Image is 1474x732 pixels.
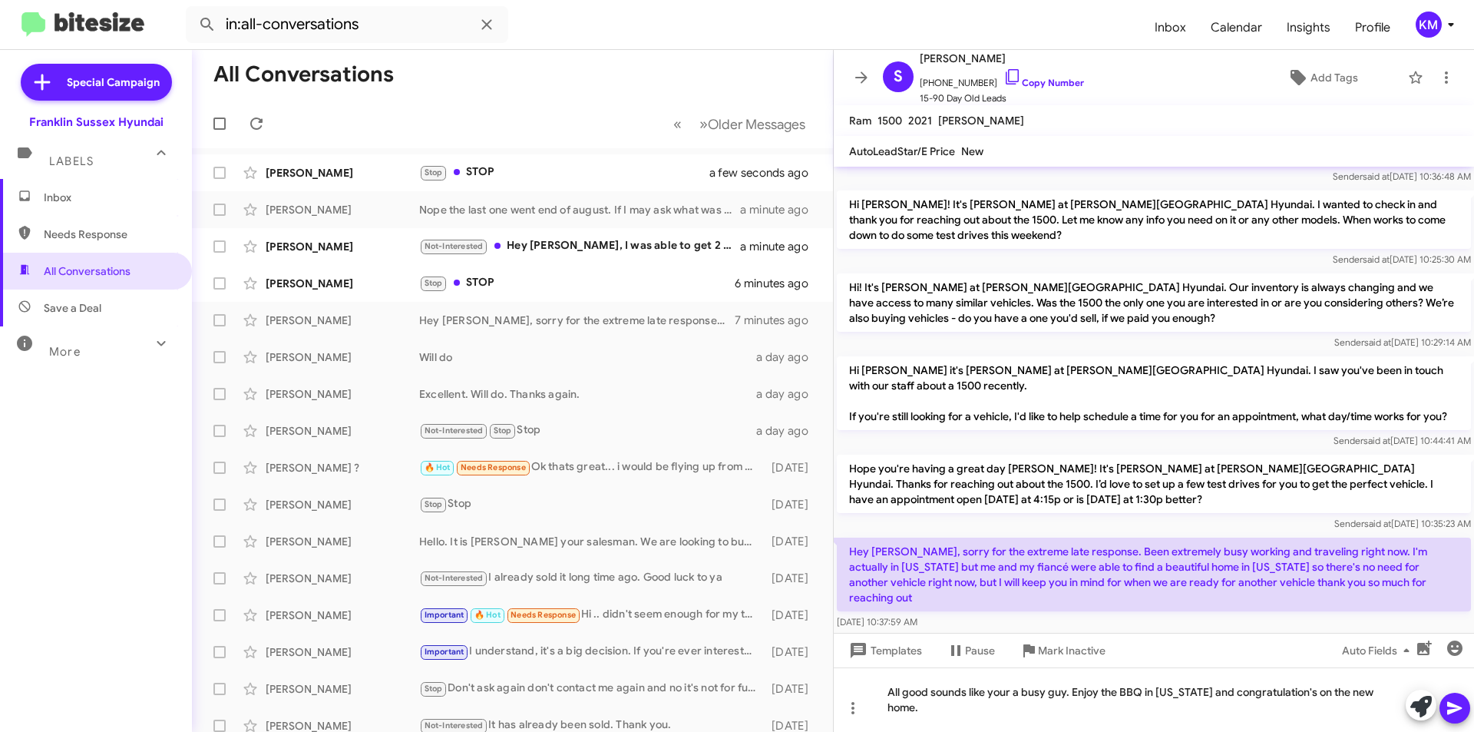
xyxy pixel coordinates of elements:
[419,422,756,439] div: Stop
[266,534,419,549] div: [PERSON_NAME]
[29,114,164,130] div: Franklin Sussex Hyundai
[21,64,172,101] a: Special Campaign
[1334,518,1471,529] span: Sender [DATE] 10:35:23 AM
[266,276,419,291] div: [PERSON_NAME]
[920,91,1084,106] span: 15-90 Day Old Leads
[1363,171,1390,182] span: said at
[49,154,94,168] span: Labels
[44,300,101,316] span: Save a Deal
[266,571,419,586] div: [PERSON_NAME]
[1334,435,1471,446] span: Sender [DATE] 10:44:41 AM
[664,108,691,140] button: Previous
[764,571,821,586] div: [DATE]
[266,497,419,512] div: [PERSON_NAME]
[419,313,735,328] div: Hey [PERSON_NAME], sorry for the extreme late response. Been extremely busy working and traveling...
[419,495,764,513] div: Stop
[934,637,1007,664] button: Pause
[740,239,821,254] div: a minute ago
[1343,5,1403,50] a: Profile
[419,569,764,587] div: I already sold it long time ago. Good luck to ya
[837,190,1471,249] p: Hi [PERSON_NAME]! It's [PERSON_NAME] at [PERSON_NAME][GEOGRAPHIC_DATA] Hyundai. I wanted to check...
[186,6,508,43] input: Search
[894,65,903,89] span: S
[1003,77,1084,88] a: Copy Number
[266,386,419,402] div: [PERSON_NAME]
[425,647,464,657] span: Important
[419,274,735,292] div: STOP
[425,499,443,509] span: Stop
[266,165,419,181] div: [PERSON_NAME]
[266,644,419,660] div: [PERSON_NAME]
[425,426,484,436] span: Not-Interested
[938,114,1024,128] span: [PERSON_NAME]
[846,637,922,664] span: Templates
[834,637,934,664] button: Templates
[67,75,160,90] span: Special Campaign
[1243,64,1400,91] button: Add Tags
[735,276,821,291] div: 6 minutes ago
[1416,12,1442,38] div: KM
[461,462,526,472] span: Needs Response
[1274,5,1343,50] span: Insights
[425,167,443,177] span: Stop
[764,608,821,623] div: [DATE]
[708,116,805,133] span: Older Messages
[425,462,451,472] span: 🔥 Hot
[764,460,821,475] div: [DATE]
[266,349,419,365] div: [PERSON_NAME]
[266,423,419,439] div: [PERSON_NAME]
[44,227,174,242] span: Needs Response
[1038,637,1105,664] span: Mark Inactive
[1363,435,1390,446] span: said at
[961,144,983,158] span: New
[1310,64,1358,91] span: Add Tags
[419,606,764,624] div: Hi .. didn't seem enough for my trade .. honestly another dealer offered me 48490 right off the b...
[213,62,394,87] h1: All Conversations
[474,610,501,620] span: 🔥 Hot
[764,534,821,549] div: [DATE]
[1334,336,1471,348] span: Sender [DATE] 10:29:14 AM
[1333,171,1471,182] span: Sender [DATE] 10:36:48 AM
[837,356,1471,430] p: Hi [PERSON_NAME] it's [PERSON_NAME] at [PERSON_NAME][GEOGRAPHIC_DATA] Hyundai. I saw you've been ...
[908,114,932,128] span: 2021
[1330,637,1428,664] button: Auto Fields
[49,345,81,359] span: More
[837,455,1471,513] p: Hope you're having a great day [PERSON_NAME]! It's [PERSON_NAME] at [PERSON_NAME][GEOGRAPHIC_DATA...
[699,114,708,134] span: »
[419,680,764,697] div: Don't ask again don't contact me again and no it's not for fucking sale
[1403,12,1457,38] button: KM
[425,610,464,620] span: Important
[266,313,419,328] div: [PERSON_NAME]
[877,114,902,128] span: 1500
[673,114,682,134] span: «
[756,386,821,402] div: a day ago
[1333,253,1471,265] span: Sender [DATE] 10:25:30 AM
[1142,5,1198,50] a: Inbox
[1364,336,1391,348] span: said at
[425,720,484,730] span: Not-Interested
[837,273,1471,332] p: Hi! It's [PERSON_NAME] at [PERSON_NAME][GEOGRAPHIC_DATA] Hyundai. Our inventory is always changin...
[735,313,821,328] div: 7 minutes ago
[419,459,764,476] div: Ok thats great... i would be flying up from [US_STATE] for this so its important that it works ou...
[1007,637,1118,664] button: Mark Inactive
[834,667,1474,732] div: All good sounds like your a busy guy. Enjoy the BBQ in [US_STATE] and congratulation's on the new...
[729,165,821,181] div: a few seconds ago
[690,108,815,140] button: Next
[920,49,1084,68] span: [PERSON_NAME]
[511,610,576,620] span: Needs Response
[849,114,871,128] span: Ram
[419,386,756,402] div: Excellent. Will do. Thanks again.
[425,573,484,583] span: Not-Interested
[266,239,419,254] div: [PERSON_NAME]
[837,616,917,628] span: [DATE] 10:37:59 AM
[425,684,443,694] span: Stop
[425,278,443,288] span: Stop
[419,349,756,365] div: Will do
[419,643,764,661] div: I understand, it's a big decision. If you're ever interested in exploring options for your vehicl...
[1198,5,1274,50] a: Calendar
[266,608,419,623] div: [PERSON_NAME]
[1364,518,1391,529] span: said at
